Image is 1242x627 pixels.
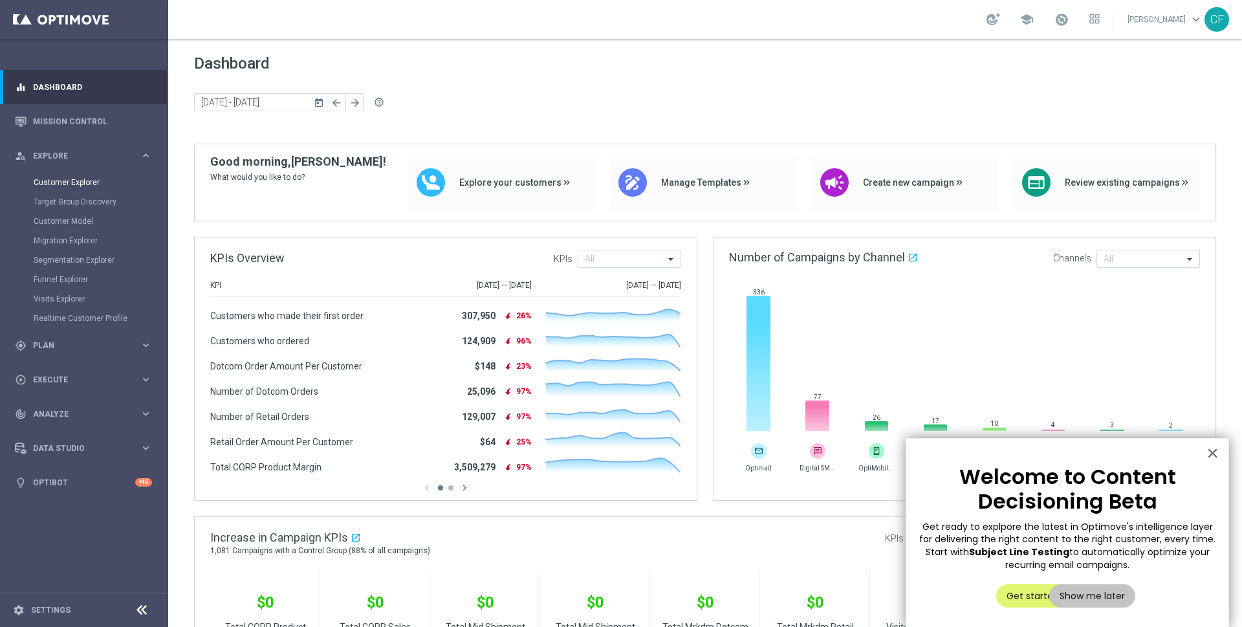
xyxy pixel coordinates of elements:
button: Get started [996,584,1069,608]
div: Customer Model [34,212,167,231]
a: Realtime Customer Profile [34,313,135,324]
a: Funnel Explorer [34,274,135,285]
div: Migration Explorer [34,231,167,250]
span: to automatically optimize your recurring email campaigns. [1005,545,1212,571]
div: Optibot [15,465,152,500]
i: play_circle_outline [15,374,27,386]
i: person_search [15,150,27,162]
a: Optibot [33,465,135,500]
div: Segmentation Explorer [34,250,167,270]
div: Visits Explorer [34,289,167,309]
i: keyboard_arrow_right [140,149,152,162]
span: Data Studio [33,445,140,452]
div: CF [1204,7,1229,32]
div: +10 [135,478,152,487]
a: Customer Explorer [34,177,135,188]
div: Dashboard [15,70,152,104]
i: track_changes [15,408,27,420]
a: Segmentation Explorer [34,255,135,265]
div: Target Group Discovery [34,192,167,212]
a: Migration Explorer [34,236,135,246]
div: Realtime Customer Profile [34,309,167,328]
div: Funnel Explorer [34,270,167,289]
i: settings [13,604,25,616]
i: keyboard_arrow_right [140,373,152,386]
i: keyboard_arrow_right [140,442,152,454]
i: keyboard_arrow_right [140,339,152,351]
span: Explore [33,152,140,160]
a: Visits Explorer [34,294,135,304]
div: Mission Control [15,104,152,138]
div: Explore [15,150,140,162]
i: gps_fixed [15,340,27,351]
div: Analyze [15,408,140,420]
a: Target Group Discovery [34,197,135,207]
span: school [1019,12,1034,27]
button: Show me later [1049,584,1135,608]
div: Plan [15,340,140,351]
div: Data Studio [15,443,140,454]
p: Welcome to Content Decisioning Beta [919,465,1215,514]
i: lightbulb [15,477,27,489]
div: Customer Explorer [34,173,167,192]
a: [PERSON_NAME] [1126,10,1204,29]
span: Plan [33,342,140,349]
span: Execute [33,376,140,384]
span: Analyze [33,410,140,418]
strong: Subject Line Testing [969,545,1069,558]
button: Close [1206,443,1219,463]
span: keyboard_arrow_down [1189,12,1203,27]
div: Execute [15,374,140,386]
a: Dashboard [33,70,152,104]
a: Mission Control [33,104,152,138]
span: Get ready to explpore the latest in Optimove's intelligence layer for delivering the right conten... [919,520,1218,558]
i: equalizer [15,82,27,93]
a: Customer Model [34,216,135,226]
a: Settings [31,606,71,614]
i: keyboard_arrow_right [140,408,152,420]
